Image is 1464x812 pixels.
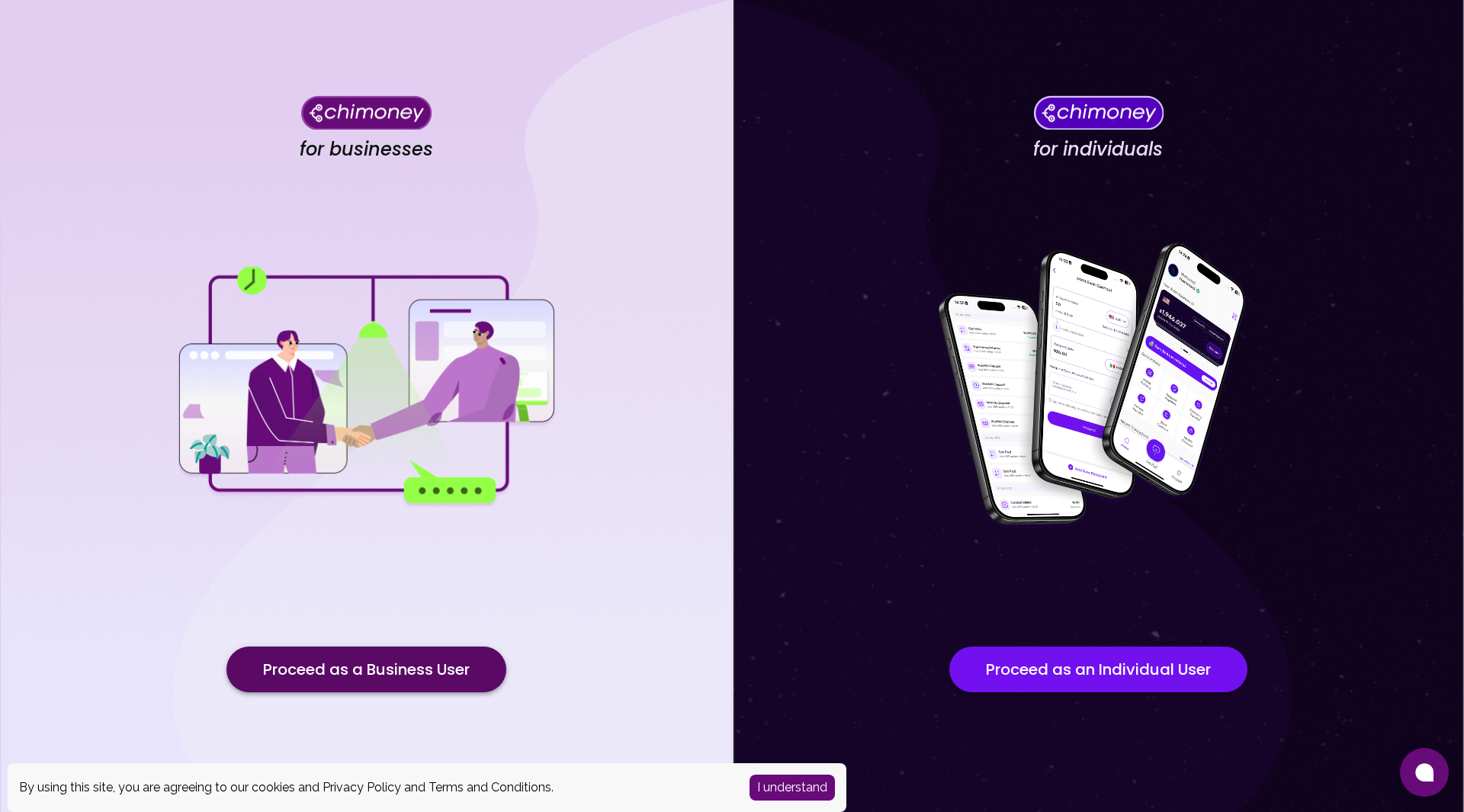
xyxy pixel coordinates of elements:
button: Proceed as a Business User [226,647,506,692]
img: for individuals [907,234,1289,539]
img: Chimoney for businesses [301,95,432,130]
button: Open chat window [1400,748,1449,797]
a: Privacy Policy [323,780,401,794]
button: Proceed as an Individual User [949,647,1247,692]
a: Terms and Conditions [429,780,551,794]
div: By using this site, you are agreeing to our cookies and and . [19,778,727,797]
h4: for businesses [300,138,433,161]
img: for businesses [175,267,557,507]
h4: for individuals [1033,138,1163,161]
button: Accept cookies [750,775,835,801]
img: Chimoney for individuals [1033,95,1164,130]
